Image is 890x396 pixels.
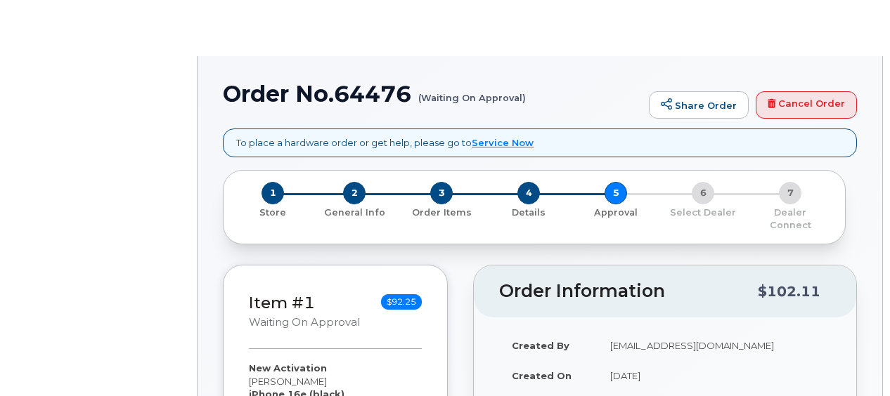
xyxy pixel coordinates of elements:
p: Details [491,206,567,219]
p: To place a hardware order or get help, please go to [236,136,534,150]
a: Service Now [472,137,534,148]
span: 3 [430,182,453,204]
a: 3 Order Items [398,204,485,219]
p: Order Items [404,206,479,219]
p: Store [240,206,305,219]
a: 1 Store [235,204,311,219]
span: 2 [343,182,366,204]
td: [DATE] [598,360,831,391]
small: Waiting On Approval [249,316,360,329]
p: General Info [316,206,392,219]
a: Cancel Order [756,91,857,119]
strong: Created On [512,370,572,381]
span: 4 [517,182,540,204]
a: Item #1 [249,293,315,312]
a: 2 General Info [311,204,398,219]
a: Share Order [649,91,749,119]
div: $102.11 [758,278,820,305]
span: 1 [262,182,284,204]
h2: Order Information [499,282,758,301]
small: (Waiting On Approval) [418,81,526,103]
h1: Order No.64476 [223,81,642,106]
strong: New Activation [249,362,327,374]
a: 4 Details [485,204,572,219]
strong: Created By [512,340,569,351]
span: $92.25 [381,294,422,310]
td: [EMAIL_ADDRESS][DOMAIN_NAME] [598,330,831,361]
